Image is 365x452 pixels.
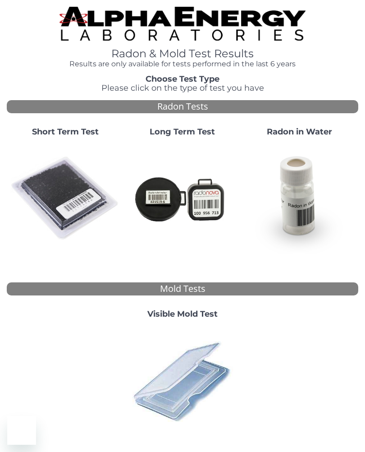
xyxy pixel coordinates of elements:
img: RadoninWater.jpg [245,143,355,254]
div: Radon Tests [7,100,358,113]
iframe: Button to launch messaging window [7,416,36,445]
img: PI42764010.jpg [128,326,237,436]
strong: Long Term Test [150,127,215,137]
h4: Results are only available for tests performed in the last 6 years [59,60,306,68]
strong: Short Term Test [32,127,99,137]
strong: Choose Test Type [146,74,219,84]
span: Please click on the type of test you have [101,83,264,93]
strong: Visible Mold Test [147,309,218,319]
h1: Radon & Mold Test Results [59,48,306,60]
img: Radtrak2vsRadtrak3.jpg [128,143,237,254]
div: Mold Tests [7,282,358,295]
img: TightCrop.jpg [59,7,306,41]
img: ShortTerm.jpg [10,143,120,254]
strong: Radon in Water [267,127,332,137]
